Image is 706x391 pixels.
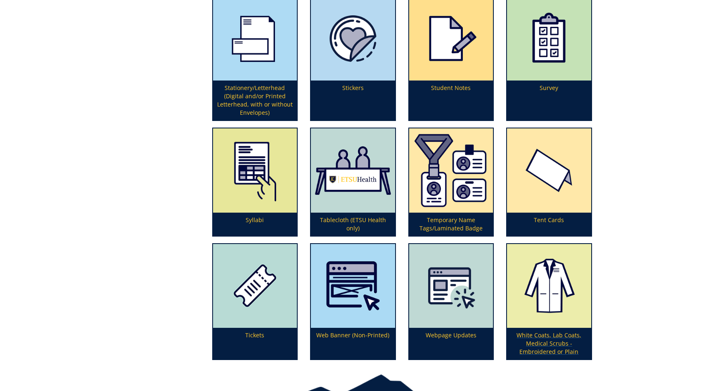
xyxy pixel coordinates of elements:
p: Tickets [213,328,297,359]
a: Tent Cards [507,128,591,236]
img: handouts-syllabi-5a8addbf0cec46.21078663.png [213,128,297,213]
p: White Coats, Lab Coats, Medical Scrubs - Embroidered or Plain [507,328,591,359]
a: Syllabi [213,128,297,236]
a: Temporary Name Tags/Laminated Badge [409,128,493,236]
p: Tent Cards [507,213,591,236]
img: badges%20and%20temporary%20name%20tags-663cda1b18b768.63062597.png [409,128,493,213]
p: Webpage Updates [409,328,493,359]
a: Tickets [213,244,297,360]
a: Web Banner (Non-Printed) [311,244,395,360]
a: Tablecloth (ETSU Health only) [311,128,395,236]
p: Tablecloth (ETSU Health only) [311,213,395,236]
img: tent-cards-59494cb190bfa6.98199128.png [507,128,591,213]
p: Stationery/Letterhead (Digital and/or Printed Letterhead, with or without Envelopes) [213,81,297,120]
img: tickets-5a01211e296ef7.38120798.png [213,244,297,328]
img: white-coats-59494ae0f124e6.28169724.png [507,244,591,328]
a: White Coats, Lab Coats, Medical Scrubs - Embroidered or Plain [507,244,591,360]
a: Webpage Updates [409,244,493,360]
p: Stickers [311,81,395,120]
img: tablecloth-63ce89ec045952.52600954.png [311,128,395,213]
p: Student Notes [409,81,493,120]
p: Syllabi [213,213,297,236]
p: Survey [507,81,591,120]
p: Web Banner (Non-Printed) [311,328,395,359]
img: virtual%20recruitment%20website%20work-62ec1ca6e85fd8.50011709.png [409,244,493,328]
p: Temporary Name Tags/Laminated Badge [409,213,493,236]
img: webbanner-5a663ea37c1eb8.63855774.png [311,244,395,328]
